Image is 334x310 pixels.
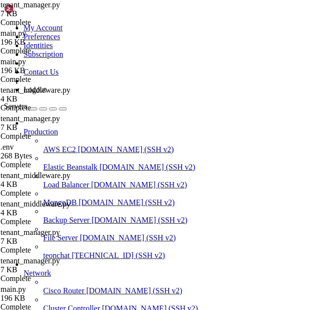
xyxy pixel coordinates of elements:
x-row: 1 additional security update can be applied with ESM Apps. [4,134,315,141]
div: 196 KB [0,294,91,303]
div: Complete [0,132,91,141]
span: tenant_middleware.py [0,200,91,217]
x-row: Expanded Security Maintenance for Applications is not enabled. [4,100,315,107]
div: Complete [0,246,91,255]
span: main.py [0,285,91,303]
x-row: To see these additional updates run: apt list --upgradable [4,121,315,128]
div: 7 KB [0,237,91,246]
div: 4 KB [0,180,91,189]
x-row: 3 updates can be applied immediately. [4,114,315,121]
x-row: Usage of /: 43.8% of 37.23GB Users logged in: 0 [4,66,315,73]
span: .env [0,143,14,151]
span: main.py [0,29,26,37]
div: Complete [0,274,91,283]
div: 4 KB [0,208,91,217]
div: 196 KB [0,38,91,47]
x-row: System load: 0.08 Processes: 130 [4,59,315,66]
x-row: Last login: [DATE] from [TECHNICAL_ID] [4,169,315,176]
x-row: Learn more about enabling ESM Apps service at [URL][DOMAIN_NAME] [4,141,315,148]
div: Complete [0,103,91,112]
x-row: Memory usage: 19% IPv4 address for eth0: [TECHNICAL_ID] [4,73,315,79]
span: tenant_manager.py [0,228,91,246]
span: tenant_middleware.py [0,200,71,208]
span: tenant_manager.py [0,257,91,274]
div: 7 KB [0,123,91,132]
div: Complete [0,189,91,198]
div: 196 KB [0,66,91,75]
div: 7 KB [0,9,91,18]
div: Complete [0,160,91,169]
div: Complete [0,47,91,55]
div: Complete [0,18,91,27]
div: 4 KB [0,95,91,103]
span: tenant_manager.py [0,114,60,123]
span: main.py [0,57,26,66]
x-row: root@teonchat:~/meuapp/flaskmkdir/oficial/app_delivery# nano .env [4,182,315,189]
span: main.py [0,285,26,293]
x-row: * Documentation: [URL][DOMAIN_NAME] [4,18,315,25]
span: tenant_middleware.py [0,171,91,189]
x-row: root@teonchat:~# cd meuapp/flaskmkdir/oficial/app_delivery [4,176,315,182]
span: main.py [0,57,91,75]
span: tenant_manager.py [0,257,60,265]
div: Complete [0,217,91,226]
span: tenant_middleware.py [0,86,91,103]
div: 7 KB [0,265,91,274]
x-row: root@teonchat:~/meuapp/flaskmkdir/oficial/app_delivery# [4,189,315,196]
div: 268 Bytes [0,152,91,160]
span: tenant_manager.py [0,228,60,236]
span: main.py [0,29,91,47]
x-row: * Support: [URL][DOMAIN_NAME] [4,31,315,38]
span: tenant_middleware.py [0,171,71,180]
span: tenant_manager.py [0,114,91,132]
x-row: * Management: [URL][DOMAIN_NAME] [4,25,315,31]
span: tenant_manager.py [0,0,91,18]
span: tenant_manager.py [0,0,60,9]
div: (56, 27) [203,189,206,196]
x-row: System information as of [DATE] [4,45,315,52]
span: .env [0,143,91,160]
span: tenant_middleware.py [0,86,71,94]
x-row: Swap usage: 0% IPv6 address for eth0: [TECHNICAL_ID] [4,79,315,86]
div: Complete [0,75,91,84]
x-row: Welcome to Ubuntu 24.04.3 LTS (GNU/Linux 6.8.0-71-generic x86_64) [4,4,315,11]
x-row: *** System restart required *** [4,162,315,169]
